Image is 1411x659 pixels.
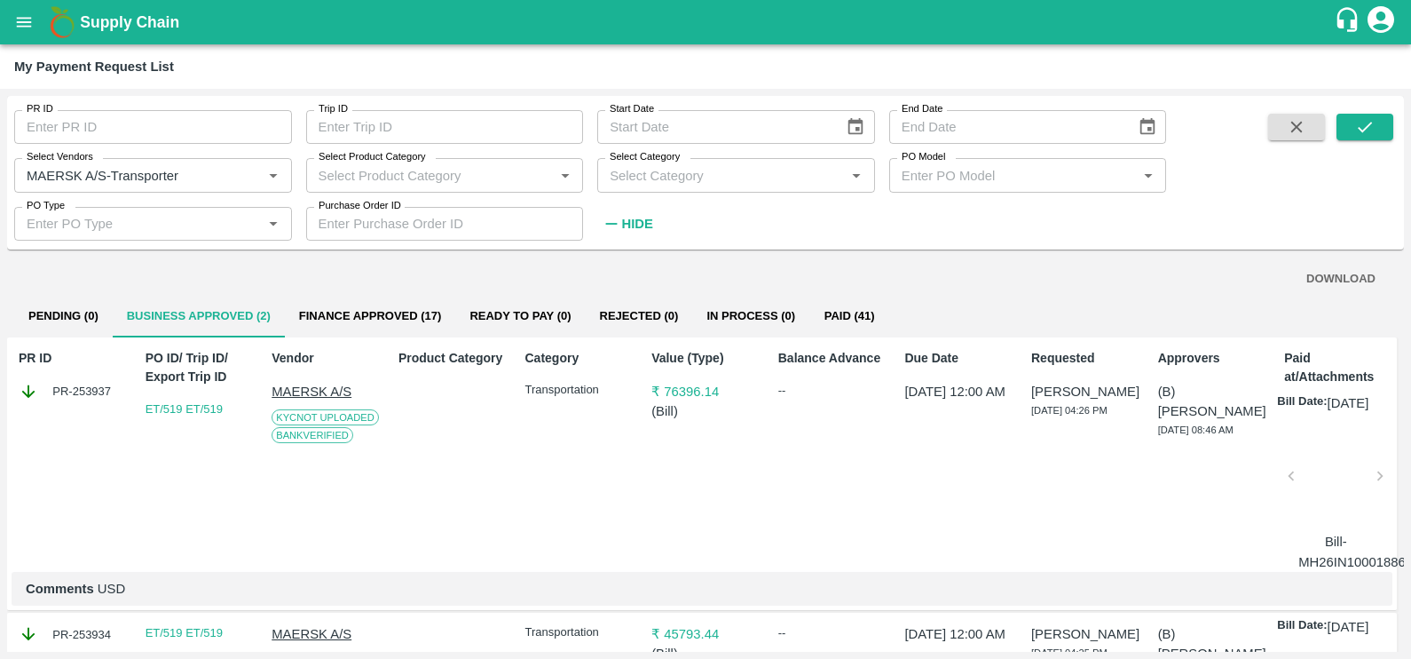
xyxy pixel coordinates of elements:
[1334,6,1365,38] div: customer-support
[610,102,654,116] label: Start Date
[1284,349,1392,386] p: Paid at/Attachments
[20,163,234,187] input: Select Vendor
[319,102,348,116] label: Trip ID
[597,110,832,144] input: Start Date
[26,582,94,596] b: Comments
[146,349,254,386] p: PO ID/ Trip ID/ Export Trip ID
[146,626,223,639] a: ET/519 ET/519
[44,4,80,40] img: logo
[19,349,127,368] p: PR ID
[586,295,693,337] button: Rejected (0)
[1328,617,1369,637] p: [DATE]
[80,13,179,31] b: Supply Chain
[285,295,456,337] button: Finance Approved (17)
[1158,382,1266,422] p: (B) [PERSON_NAME]
[14,110,292,144] input: Enter PR ID
[778,382,887,400] div: --
[1328,393,1369,413] p: [DATE]
[319,199,401,213] label: Purchase Order ID
[651,401,760,421] p: ( Bill )
[525,624,634,641] p: Transportation
[525,382,634,399] p: Transportation
[455,295,585,337] button: Ready To Pay (0)
[272,624,380,644] p: MAERSK A/S
[904,349,1013,368] p: Due Date
[554,163,577,187] button: Open
[902,102,942,116] label: End Date
[27,199,65,213] label: PO Type
[603,163,840,187] input: Select Category
[895,163,1132,187] input: Enter PO Model
[597,209,658,239] button: Hide
[1137,163,1160,187] button: Open
[272,409,378,425] span: KYC Not Uploaded
[904,624,1013,644] p: [DATE] 12:00 AM
[1131,110,1164,144] button: Choose date
[272,349,380,368] p: Vendor
[1158,425,1234,435] span: [DATE] 08:46 AM
[306,207,584,241] input: Enter Purchase Order ID
[1031,382,1139,401] p: [PERSON_NAME]
[1031,349,1139,368] p: Requested
[272,382,380,401] p: MAERSK A/S
[651,624,760,644] p: ₹ 45793.44
[19,382,127,401] div: PR-253937
[113,295,285,337] button: Business Approved (2)
[1031,624,1139,644] p: [PERSON_NAME]
[20,212,257,235] input: Enter PO Type
[525,349,634,368] p: Category
[262,163,285,187] button: Open
[651,382,760,401] p: ₹ 76396.14
[621,217,652,231] strong: Hide
[319,150,426,164] label: Select Product Category
[80,10,1334,35] a: Supply Chain
[4,2,44,43] button: open drawer
[1299,264,1383,295] button: DOWNLOAD
[610,150,680,164] label: Select Category
[902,150,946,164] label: PO Model
[778,624,887,642] div: --
[809,295,889,337] button: Paid (41)
[398,349,507,368] p: Product Category
[845,163,868,187] button: Open
[27,150,93,164] label: Select Vendors
[1365,4,1397,41] div: account of current user
[1277,393,1327,413] p: Bill Date:
[1031,647,1108,658] span: [DATE] 04:25 PM
[651,349,760,368] p: Value (Type)
[262,212,285,235] button: Open
[146,402,223,416] a: ET/519 ET/519
[14,55,174,78] div: My Payment Request List
[692,295,809,337] button: In Process (0)
[1298,532,1373,572] p: Bill-MH26IN1000188698
[272,427,353,443] span: Bank Verified
[778,349,887,368] p: Balance Advance
[1031,405,1108,416] span: [DATE] 04:26 PM
[1277,617,1327,637] p: Bill Date:
[306,110,584,144] input: Enter Trip ID
[904,382,1013,401] p: [DATE] 12:00 AM
[889,110,1123,144] input: End Date
[1158,349,1266,368] p: Approvers
[839,110,872,144] button: Choose date
[19,624,127,644] div: PR-253934
[14,295,113,337] button: Pending (0)
[26,579,1378,599] p: USD
[311,163,549,187] input: Select Product Category
[27,102,53,116] label: PR ID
